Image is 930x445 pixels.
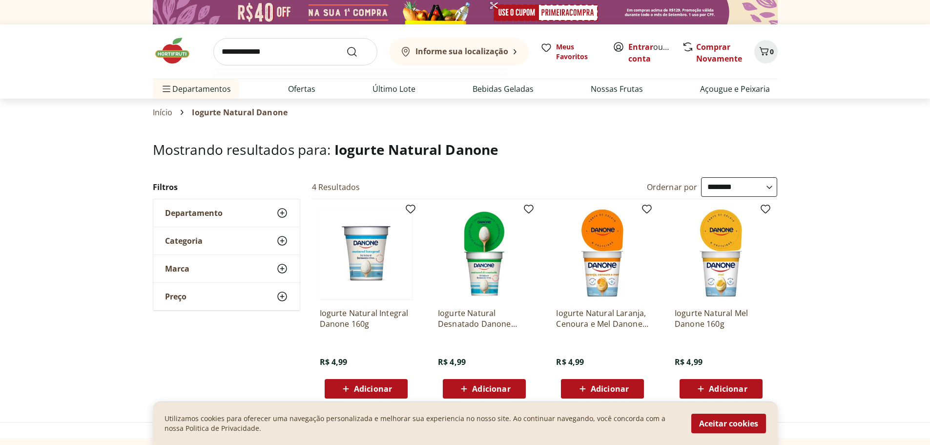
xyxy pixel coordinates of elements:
[165,414,680,433] p: Utilizamos cookies para oferecer uma navegação personalizada e melhorar sua experiencia no nosso ...
[372,83,415,95] a: Último Lote
[540,42,601,62] a: Meus Favoritos
[628,42,653,52] a: Entrar
[153,108,173,117] a: Início
[754,40,778,64] button: Carrinho
[165,264,189,274] span: Marca
[320,308,413,329] a: Iogurte Natural Integral Danone 160g
[320,357,348,367] span: R$ 4,99
[334,140,499,159] span: Iogurte Natural Danone
[628,41,672,64] span: ou
[443,379,526,399] button: Adicionar
[472,385,510,393] span: Adicionar
[556,42,601,62] span: Meus Favoritos
[288,83,315,95] a: Ofertas
[556,308,649,329] a: Iogurte Natural Laranja, Cenoura e Mel Danone 160g
[153,255,300,282] button: Marca
[153,36,202,65] img: Hortifruti
[675,308,767,329] a: Iogurte Natural Mel Danone 160g
[647,182,698,192] label: Ordernar por
[192,108,288,117] span: Iogurte Natural Danone
[354,385,392,393] span: Adicionar
[696,42,742,64] a: Comprar Novamente
[325,379,408,399] button: Adicionar
[153,177,300,197] h2: Filtros
[312,182,360,192] h2: 4 Resultados
[556,207,649,300] img: Iogurte Natural Laranja, Cenoura e Mel Danone 160g
[320,207,413,300] img: Iogurte Natural Integral Danone 160g
[165,292,186,301] span: Preço
[770,47,774,56] span: 0
[153,199,300,227] button: Departamento
[438,207,531,300] img: Iogurte Natural Desnatado Danone 160g
[473,83,534,95] a: Bebidas Geladas
[591,83,643,95] a: Nossas Frutas
[709,385,747,393] span: Adicionar
[675,207,767,300] img: Iogurte Natural Mel Danone 160g
[438,308,531,329] a: Iogurte Natural Desnatado Danone 160g
[415,46,508,57] b: Informe sua localização
[680,379,763,399] button: Adicionar
[591,385,629,393] span: Adicionar
[161,77,231,101] span: Departamentos
[213,38,377,65] input: search
[438,357,466,367] span: R$ 4,99
[561,379,644,399] button: Adicionar
[161,77,172,101] button: Menu
[153,227,300,254] button: Categoria
[346,46,370,58] button: Submit Search
[389,38,529,65] button: Informe sua localização
[153,142,778,157] h1: Mostrando resultados para:
[165,236,203,246] span: Categoria
[628,42,682,64] a: Criar conta
[165,208,223,218] span: Departamento
[700,83,770,95] a: Açougue e Peixaria
[153,283,300,310] button: Preço
[556,357,584,367] span: R$ 4,99
[691,414,766,433] button: Aceitar cookies
[675,357,703,367] span: R$ 4,99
